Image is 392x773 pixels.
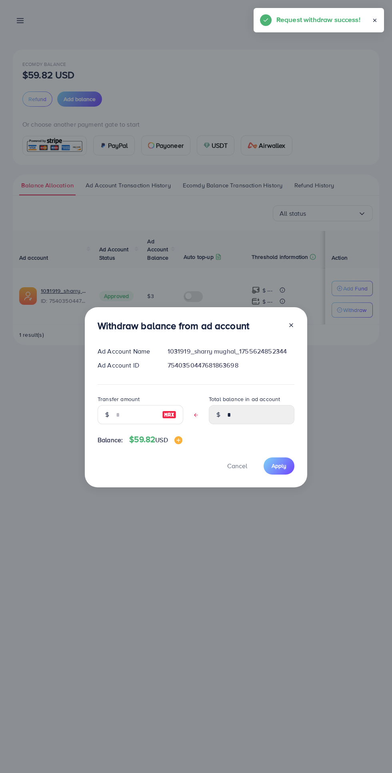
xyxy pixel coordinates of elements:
div: 7540350447681863698 [161,361,301,370]
span: USD [155,435,168,444]
button: Cancel [217,457,257,475]
label: Total balance in ad account [209,395,280,403]
iframe: Chat [358,737,386,767]
div: 1031919_sharry mughal_1755624852344 [161,347,301,356]
button: Apply [264,457,294,475]
span: Balance: [98,435,123,445]
div: Ad Account Name [91,347,161,356]
h3: Withdraw balance from ad account [98,320,249,332]
label: Transfer amount [98,395,140,403]
h4: $59.82 [129,435,182,445]
div: Ad Account ID [91,361,161,370]
span: Apply [272,462,286,470]
img: image [162,410,176,419]
h5: Request withdraw success! [276,14,360,25]
span: Cancel [227,461,247,470]
img: image [174,436,182,444]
